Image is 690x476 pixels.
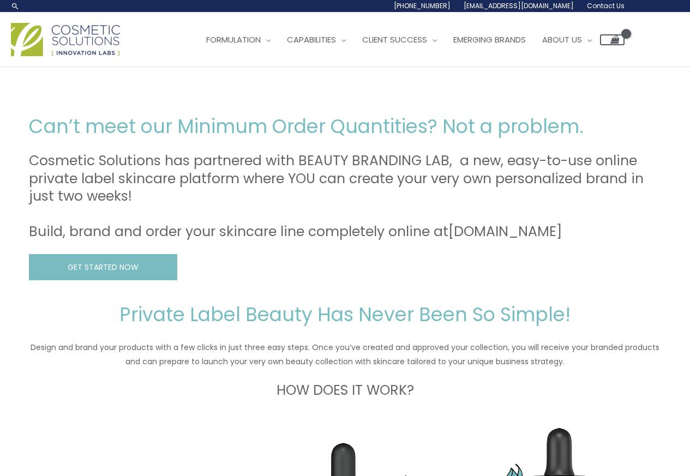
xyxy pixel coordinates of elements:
span: Capabilities [287,34,336,45]
a: Emerging Brands [445,23,534,56]
a: Search icon link [11,2,20,10]
img: Cosmetic Solutions Logo [11,23,120,56]
span: Client Success [362,34,427,45]
p: Design and brand your products with a few clicks in just three easy steps. Once you’ve created an... [29,340,662,369]
nav: Site Navigation [190,23,625,56]
a: GET STARTED NOW [29,254,177,281]
span: About Us [542,34,582,45]
h2: Private Label Beauty Has Never Been So Simple! [29,302,662,327]
a: [DOMAIN_NAME] [448,222,562,241]
a: View Shopping Cart, empty [600,34,625,45]
span: Contact Us [587,1,625,10]
a: Capabilities [279,23,354,56]
a: About Us [534,23,600,56]
h2: Can’t meet our Minimum Order Quantities? Not a problem. [29,114,662,139]
span: Emerging Brands [453,34,526,45]
a: Client Success [354,23,445,56]
span: Formulation [206,34,261,45]
h3: Cosmetic Solutions has partnered with BEAUTY BRANDING LAB, a new, easy-to-use online private labe... [29,152,662,241]
span: [EMAIL_ADDRESS][DOMAIN_NAME] [464,1,574,10]
h3: HOW DOES IT WORK? [29,382,662,400]
span: [PHONE_NUMBER] [394,1,451,10]
a: Formulation [198,23,279,56]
